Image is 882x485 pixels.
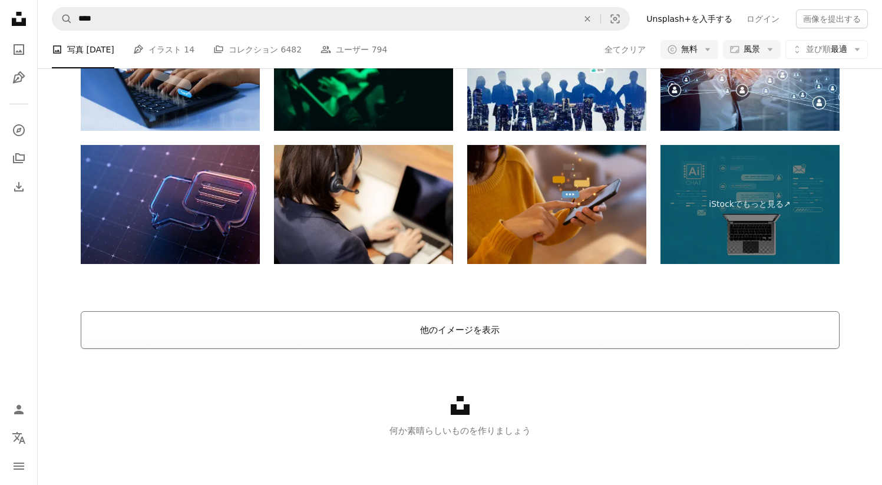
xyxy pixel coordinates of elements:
[7,66,31,90] a: イラスト
[321,31,387,68] a: ユーザー 794
[81,311,840,349] button: 他のイメージを表示
[184,43,194,56] span: 14
[785,40,868,59] button: 並び順最適
[81,145,260,265] img: オンラインコミュニケーションとオンラインサポートのコンセプト
[739,9,787,28] a: ログイン
[372,43,388,56] span: 794
[81,11,260,131] img: チャットボットサービスのコンセプト。仮想アシスタントとCRMソフトウェア自動化技術。チャットボットでオンラインサービスを使用してサポートを受ける顧客。
[806,44,847,55] span: 最適
[133,31,194,68] a: イラスト 14
[574,8,600,30] button: 全てクリア
[744,44,760,55] span: 風景
[52,7,630,31] form: サイト内でビジュアルを探す
[723,40,781,59] button: 風景
[796,9,868,28] button: 画像を提出する
[660,40,718,59] button: 無料
[660,11,840,131] img: ソーシャルネットワーキングサービスの概念。通信ネットワーク。
[274,11,453,131] img: 夜に働くハッカー
[281,43,302,56] span: 6482
[7,118,31,142] a: 探す
[467,145,646,265] img: スマートフォンを使ってチャットやコミュニケーションをとる若い女性の手
[7,175,31,199] a: ダウンロード履歴
[7,398,31,421] a: ログイン / 登録する
[52,8,72,30] button: Unsplashで検索する
[274,145,453,265] img: 顧客センターで対応するアジアのビジネスパーソン
[38,424,882,438] p: 何か素晴らしいものを作りましょう
[213,31,302,68] a: コレクション 6482
[639,9,739,28] a: Unsplash+を入手する
[7,454,31,478] button: メニュー
[467,11,646,131] img: ソーシャルネットワーキングサービスの概念。人々のグループ。接続。
[806,44,831,54] span: 並び順
[601,8,629,30] button: ビジュアル検索
[604,40,646,59] button: 全てクリア
[7,7,31,33] a: ホーム — Unsplash
[7,426,31,450] button: 言語
[681,44,698,55] span: 無料
[7,147,31,170] a: コレクション
[7,38,31,61] a: 写真
[660,145,840,265] a: iStockでもっと見る↗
